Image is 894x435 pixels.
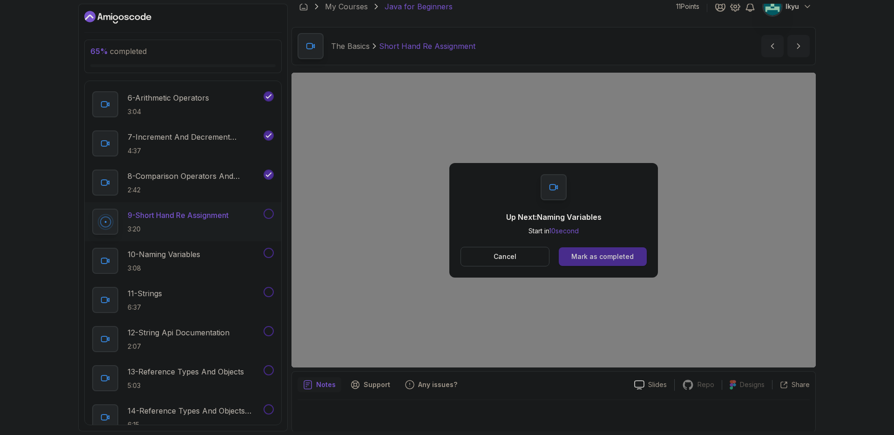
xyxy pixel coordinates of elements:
[676,2,699,11] p: 11 Points
[128,342,230,351] p: 2:07
[92,209,274,235] button: 9-Short Hand Re Assignment3:20
[506,226,602,236] p: Start in
[627,380,674,390] a: Slides
[128,405,262,416] p: 14 - Reference Types And Objects Diferences
[418,380,457,389] p: Any issues?
[92,287,274,313] button: 11-Strings6:37
[128,185,262,195] p: 2:42
[84,10,151,25] a: Dashboard
[299,2,308,11] a: Dashboard
[92,91,274,117] button: 6-Arithmetic Operators3:04
[128,170,262,182] p: 8 - Comparison Operators and Booleans
[92,170,274,196] button: 8-Comparison Operators and Booleans2:42
[792,380,810,389] p: Share
[506,211,602,223] p: Up Next: Naming Variables
[128,327,230,338] p: 12 - String Api Documentation
[385,1,453,12] p: Java for Beginners
[128,92,209,103] p: 6 - Arithmetic Operators
[92,248,274,274] button: 10-Naming Variables3:08
[761,35,784,57] button: previous content
[559,247,647,266] button: Mark as completed
[325,1,368,12] a: My Courses
[400,377,463,392] button: Feedback button
[345,377,396,392] button: Support button
[787,35,810,57] button: next content
[128,420,262,429] p: 6:15
[128,146,262,156] p: 4:37
[128,381,244,390] p: 5:03
[92,404,274,430] button: 14-Reference Types And Objects Diferences6:15
[92,365,274,391] button: 13-Reference Types And Objects5:03
[648,380,667,389] p: Slides
[772,380,810,389] button: Share
[316,380,336,389] p: Notes
[128,264,200,273] p: 3:08
[128,107,209,116] p: 3:04
[90,47,108,56] span: 65 %
[128,303,162,312] p: 6:37
[128,288,162,299] p: 11 - Strings
[571,252,634,261] div: Mark as completed
[92,326,274,352] button: 12-String Api Documentation2:07
[90,47,147,56] span: completed
[740,380,765,389] p: Designs
[128,210,229,221] p: 9 - Short Hand Re Assignment
[549,227,579,235] span: 10 second
[291,73,816,367] iframe: 9 - Short hand re assignment
[92,130,274,156] button: 7-Increment And Decrement Operators4:37
[128,249,200,260] p: 10 - Naming Variables
[331,41,370,52] p: The Basics
[461,247,549,266] button: Cancel
[128,131,262,143] p: 7 - Increment And Decrement Operators
[698,380,714,389] p: Repo
[786,2,799,11] p: Ikyu
[364,380,390,389] p: Support
[128,224,229,234] p: 3:20
[298,377,341,392] button: notes button
[379,41,475,52] p: Short Hand Re Assignment
[128,366,244,377] p: 13 - Reference Types And Objects
[494,252,516,261] p: Cancel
